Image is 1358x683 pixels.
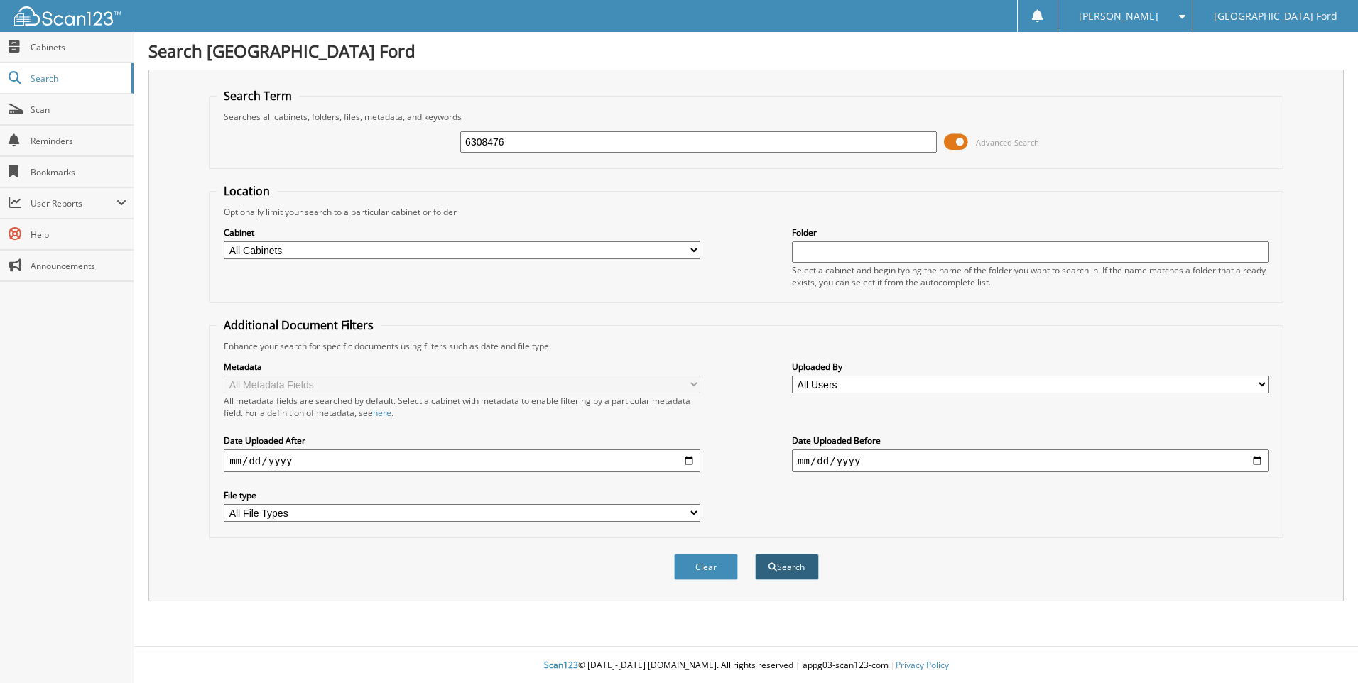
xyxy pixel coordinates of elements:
[792,361,1269,373] label: Uploaded By
[1287,615,1358,683] iframe: Chat Widget
[217,206,1276,218] div: Optionally limit your search to a particular cabinet or folder
[792,449,1269,472] input: end
[31,41,126,53] span: Cabinets
[1214,12,1337,21] span: [GEOGRAPHIC_DATA] Ford
[217,317,381,333] legend: Additional Document Filters
[31,229,126,241] span: Help
[792,226,1269,239] label: Folder
[14,6,121,26] img: scan123-logo-white.svg
[1079,12,1158,21] span: [PERSON_NAME]
[217,183,277,199] legend: Location
[217,340,1276,352] div: Enhance your search for specific documents using filters such as date and file type.
[976,137,1039,148] span: Advanced Search
[217,111,1276,123] div: Searches all cabinets, folders, files, metadata, and keywords
[31,260,126,272] span: Announcements
[31,197,116,209] span: User Reports
[217,88,299,104] legend: Search Term
[224,226,700,239] label: Cabinet
[31,104,126,116] span: Scan
[373,407,391,419] a: here
[224,435,700,447] label: Date Uploaded After
[896,659,949,671] a: Privacy Policy
[224,489,700,501] label: File type
[31,72,124,84] span: Search
[224,449,700,472] input: start
[224,395,700,419] div: All metadata fields are searched by default. Select a cabinet with metadata to enable filtering b...
[674,554,738,580] button: Clear
[224,361,700,373] label: Metadata
[134,648,1358,683] div: © [DATE]-[DATE] [DOMAIN_NAME]. All rights reserved | appg03-scan123-com |
[792,264,1269,288] div: Select a cabinet and begin typing the name of the folder you want to search in. If the name match...
[544,659,578,671] span: Scan123
[148,39,1344,62] h1: Search [GEOGRAPHIC_DATA] Ford
[31,166,126,178] span: Bookmarks
[792,435,1269,447] label: Date Uploaded Before
[755,554,819,580] button: Search
[31,135,126,147] span: Reminders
